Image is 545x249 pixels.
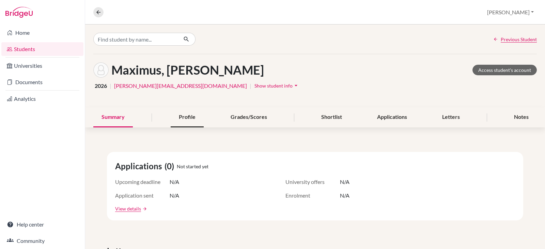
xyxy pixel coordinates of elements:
[115,178,170,186] span: Upcoming deadline
[141,206,147,211] a: arrow_forward
[115,205,141,212] a: View details
[165,160,177,172] span: (0)
[369,107,415,127] div: Applications
[115,160,165,172] span: Applications
[93,107,133,127] div: Summary
[1,234,83,248] a: Community
[501,36,537,43] span: Previous Student
[250,82,251,90] span: |
[1,218,83,231] a: Help center
[1,75,83,89] a: Documents
[493,36,537,43] a: Previous Student
[1,59,83,73] a: Universities
[110,82,111,90] span: |
[95,82,107,90] span: 2026
[170,178,179,186] span: N/A
[170,191,179,200] span: N/A
[93,62,109,78] img: Sturgeon Morales Maximus's avatar
[222,107,275,127] div: Grades/Scores
[5,7,33,18] img: Bridge-U
[1,26,83,40] a: Home
[484,6,537,19] button: [PERSON_NAME]
[293,82,299,89] i: arrow_drop_down
[434,107,468,127] div: Letters
[115,191,170,200] span: Application sent
[1,42,83,56] a: Students
[340,191,349,200] span: N/A
[285,178,340,186] span: University offers
[254,80,300,91] button: Show student infoarrow_drop_down
[313,107,350,127] div: Shortlist
[340,178,349,186] span: N/A
[1,92,83,106] a: Analytics
[254,83,293,89] span: Show student info
[171,107,204,127] div: Profile
[177,163,208,170] span: Not started yet
[114,82,247,90] a: [PERSON_NAME][EMAIL_ADDRESS][DOMAIN_NAME]
[111,63,264,77] h1: Maximus, [PERSON_NAME]
[506,107,537,127] div: Notes
[472,65,537,75] a: Access student's account
[285,191,340,200] span: Enrolment
[93,33,178,46] input: Find student by name...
